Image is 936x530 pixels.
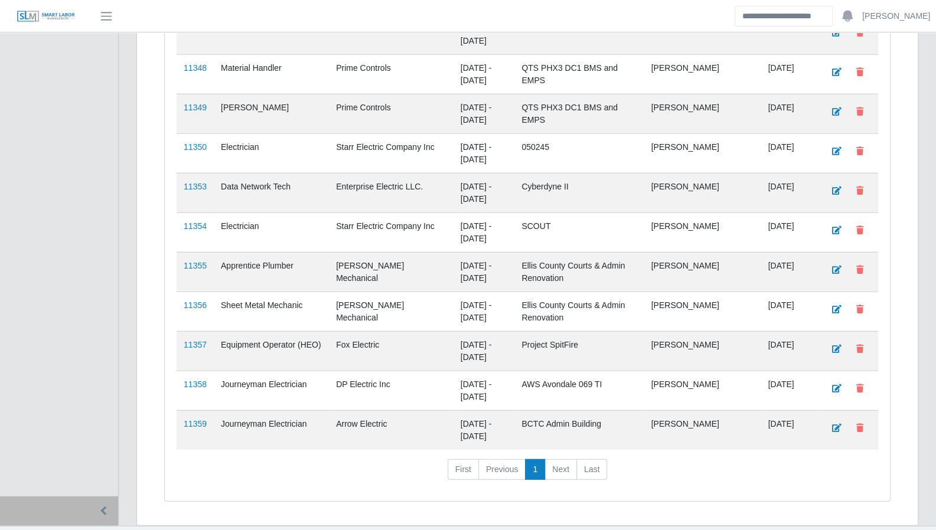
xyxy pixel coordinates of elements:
td: Apprentice Plumber [214,252,329,292]
td: Prime Controls [329,94,454,133]
td: [DATE] [761,94,817,133]
td: 050245 [514,133,644,173]
td: Electrician [214,212,329,252]
td: [PERSON_NAME] [644,173,761,212]
a: 11350 [184,142,207,152]
td: AWS Avondale 069 TI [514,371,644,410]
td: [DATE] [761,54,817,94]
td: Journeyman Electrician [214,371,329,410]
td: [DATE] - [DATE] [454,410,515,450]
td: Journeyman Electrician [214,410,329,450]
td: [PERSON_NAME] [644,292,761,331]
a: 11348 [184,63,207,73]
td: [DATE] [761,410,817,450]
td: Ellis County Courts & Admin Renovation [514,252,644,292]
td: Sheet Metal Mechanic [214,292,329,331]
td: Prime Controls [329,54,454,94]
td: DP Electric Inc [329,371,454,410]
td: Starr Electric Company Inc [329,212,454,252]
td: [DATE] [761,173,817,212]
td: Ellis County Courts & Admin Renovation [514,292,644,331]
td: [PERSON_NAME] [644,54,761,94]
td: Data Network Tech [214,173,329,212]
td: [DATE] [761,371,817,410]
td: Starr Electric Company Inc [329,133,454,173]
td: [DATE] [761,292,817,331]
td: [DATE] - [DATE] [454,54,515,94]
a: 11349 [184,103,207,112]
td: [PERSON_NAME] [644,133,761,173]
td: Electrician [214,133,329,173]
td: [PERSON_NAME] [644,371,761,410]
td: [PERSON_NAME] [644,15,761,54]
td: [DATE] - [DATE] [454,292,515,331]
td: [DATE] - [DATE] [454,212,515,252]
td: DP Electric Inc [329,15,454,54]
td: QTS PHX3 DC1 BMS and EMPS [514,54,644,94]
a: 11359 [184,419,207,428]
td: Equipment Operator (HEO) [214,331,329,371]
td: [PERSON_NAME] [214,94,329,133]
td: QTS PHX3 DC1 BMS and EMPS [514,94,644,133]
td: [PERSON_NAME] Mechanical [329,292,454,331]
td: [DATE] [761,331,817,371]
a: 11354 [184,221,207,231]
td: [DATE] [761,252,817,292]
td: [DATE] - [DATE] [454,173,515,212]
td: BCTC Admin Building [514,410,644,450]
td: [DATE] - [DATE] [454,371,515,410]
td: [PERSON_NAME] [644,94,761,133]
td: SCOUT [514,212,644,252]
td: [PERSON_NAME] [644,331,761,371]
td: [PERSON_NAME] [644,410,761,450]
a: 11320 [184,24,207,33]
td: [DATE] - [DATE] [454,15,515,54]
a: [PERSON_NAME] [862,10,930,22]
td: Fox Electric [329,331,454,371]
td: [DATE] - [DATE] [454,94,515,133]
td: Project SpitFire [514,331,644,371]
td: PHX03DC14 [514,15,644,54]
a: 11357 [184,340,207,349]
td: [PERSON_NAME] Mechanical [329,252,454,292]
a: 11355 [184,261,207,270]
td: [DATE] - [DATE] [454,331,515,371]
td: Enterprise Electric LLC. [329,173,454,212]
td: Journeyman Electrician [214,15,329,54]
input: Search [735,6,833,27]
td: [DATE] [761,212,817,252]
img: SLM Logo [17,10,76,23]
a: 11356 [184,300,207,310]
td: [PERSON_NAME] [644,252,761,292]
nav: pagination [177,459,878,490]
a: 11353 [184,182,207,191]
td: [PERSON_NAME] [644,212,761,252]
a: 11358 [184,379,207,389]
td: [DATE] - [DATE] [454,252,515,292]
td: Material Handler [214,54,329,94]
a: 1 [525,459,545,480]
td: [DATE] [761,15,817,54]
td: [DATE] [761,133,817,173]
td: [DATE] - [DATE] [454,133,515,173]
td: Arrow Electric [329,410,454,450]
td: Cyberdyne II [514,173,644,212]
